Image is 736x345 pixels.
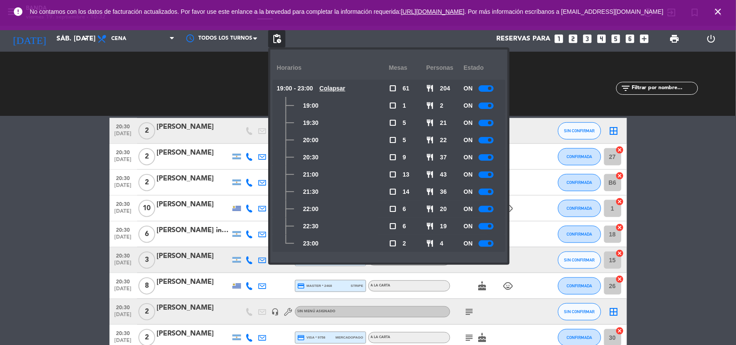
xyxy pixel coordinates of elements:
[277,56,389,80] div: Horarios
[113,208,134,218] span: [DATE]
[440,101,444,111] span: 2
[440,239,444,249] span: 4
[564,258,595,262] span: SIN CONFIRMAR
[403,187,410,197] span: 14
[464,56,501,80] div: Estado
[616,223,624,232] i: cancel
[503,281,514,291] i: child_care
[426,84,434,92] span: restaurant
[113,328,134,338] span: 20:30
[582,33,593,44] i: looks_3
[558,252,601,269] button: SIN CONFIRMAR
[298,282,332,290] span: master * 2468
[426,239,434,247] span: restaurant
[464,307,475,317] i: subject
[30,8,664,15] span: No contamos con los datos de facturación actualizados. Por favor use este enlance a la brevedad p...
[113,224,134,234] span: 20:30
[389,136,397,144] span: check_box_outline_blank
[138,200,155,217] span: 10
[157,173,230,184] div: [PERSON_NAME]
[371,284,391,287] span: A LA CARTA
[426,171,434,178] span: restaurant
[403,118,406,128] span: 5
[138,122,155,140] span: 2
[631,84,698,93] input: Filtrar por nombre...
[13,6,23,17] i: error
[616,171,624,180] i: cancel
[298,282,305,290] i: credit_card
[113,234,134,244] span: [DATE]
[558,148,601,165] button: CONFIRMADA
[567,206,592,211] span: CONFIRMADA
[303,101,319,111] span: 19:00
[351,283,363,289] span: stripe
[464,333,475,343] i: subject
[113,131,134,141] span: [DATE]
[138,226,155,243] span: 6
[113,157,134,167] span: [DATE]
[157,225,230,236] div: [PERSON_NAME] infantili
[464,170,473,180] span: ON
[157,251,230,262] div: [PERSON_NAME]
[567,232,592,236] span: CONFIRMADA
[464,84,473,93] span: ON
[303,135,319,145] span: 20:00
[616,197,624,206] i: cancel
[440,152,447,162] span: 37
[609,126,619,136] i: border_all
[564,128,595,133] span: SIN CONFIRMAR
[389,56,426,80] div: Mesas
[157,199,230,210] div: [PERSON_NAME]
[303,204,319,214] span: 22:00
[564,309,595,314] span: SIN CONFIRMAR
[389,102,397,109] span: check_box_outline_blank
[616,146,624,154] i: cancel
[477,281,488,291] i: cake
[440,221,447,231] span: 19
[389,188,397,196] span: check_box_outline_blank
[113,173,134,183] span: 20:30
[157,147,230,159] div: [PERSON_NAME]
[303,187,319,197] span: 21:30
[477,333,488,343] i: cake
[616,326,624,335] i: cancel
[440,204,447,214] span: 20
[497,35,551,43] span: Reservas para
[138,303,155,320] span: 2
[567,180,592,185] span: CONFIRMADA
[567,335,592,340] span: CONFIRMADA
[138,252,155,269] span: 3
[303,118,319,128] span: 19:30
[319,85,345,92] u: Colapsar
[465,8,664,15] a: . Por más información escríbanos a [EMAIL_ADDRESS][DOMAIN_NAME]
[111,36,126,42] span: Cena
[303,170,319,180] span: 21:00
[403,221,406,231] span: 6
[609,307,619,317] i: border_all
[157,302,230,314] div: [PERSON_NAME]
[426,136,434,144] span: restaurant
[693,26,730,52] div: LOG OUT
[6,29,52,48] i: [DATE]
[138,174,155,191] span: 2
[138,148,155,165] span: 2
[303,221,319,231] span: 22:30
[272,34,282,44] span: pending_actions
[558,277,601,295] button: CONFIRMADA
[554,33,565,44] i: looks_one
[298,334,326,342] span: visa * 9758
[389,239,397,247] span: check_box_outline_blank
[464,221,473,231] span: ON
[298,334,305,342] i: credit_card
[401,8,465,15] a: [URL][DOMAIN_NAME]
[403,135,406,145] span: 5
[440,118,447,128] span: 21
[625,33,636,44] i: looks_6
[389,222,397,230] span: check_box_outline_blank
[371,336,391,339] span: A LA CARTA
[568,33,579,44] i: looks_two
[113,276,134,286] span: 20:30
[113,183,134,193] span: [DATE]
[272,308,279,316] i: headset_mic
[389,171,397,178] span: check_box_outline_blank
